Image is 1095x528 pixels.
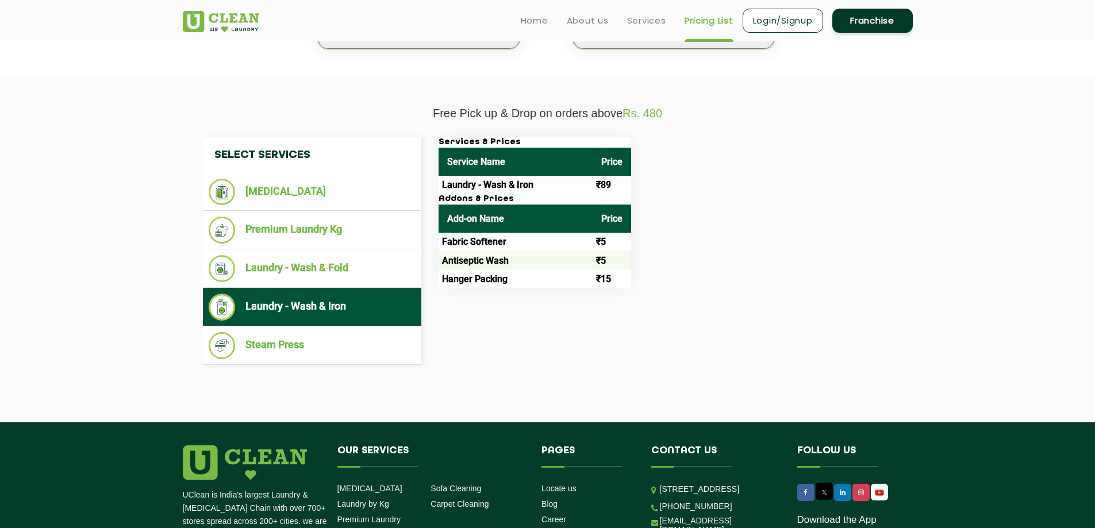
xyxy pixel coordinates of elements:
td: ₹15 [593,269,631,288]
li: [MEDICAL_DATA] [209,179,416,205]
a: [MEDICAL_DATA] [337,484,402,493]
a: Premium Laundry [337,515,401,524]
a: Login/Signup [743,9,823,33]
th: Price [593,148,631,176]
p: Free Pick up & Drop on orders above [183,107,913,120]
a: Pricing List [685,14,733,28]
a: Laundry by Kg [337,499,389,508]
a: About us [567,14,609,28]
td: ₹5 [593,233,631,251]
a: Services [627,14,666,28]
img: Laundry - Wash & Fold [209,255,236,282]
a: Carpet Cleaning [431,499,489,508]
th: Price [593,205,631,233]
img: Dry Cleaning [209,179,236,205]
h3: Addons & Prices [439,194,631,205]
li: Laundry - Wash & Fold [209,255,416,282]
th: Add-on Name [439,205,593,233]
td: Antiseptic Wash [439,251,593,269]
img: Steam Press [209,332,236,359]
li: Premium Laundry Kg [209,217,416,244]
li: Steam Press [209,332,416,359]
th: Service Name [439,148,593,176]
h4: Follow us [797,445,898,467]
img: Laundry - Wash & Iron [209,294,236,321]
a: Blog [541,499,558,508]
td: Laundry - Wash & Iron [439,176,593,194]
a: [PHONE_NUMBER] [660,502,732,511]
h4: Pages [541,445,634,467]
img: logo.png [183,445,307,480]
p: [STREET_ADDRESS] [660,483,780,496]
a: Download the App [797,514,877,526]
h4: Contact us [651,445,780,467]
img: Premium Laundry Kg [209,217,236,244]
img: UClean Laundry and Dry Cleaning [872,487,887,499]
a: Franchise [832,9,913,33]
a: Locate us [541,484,577,493]
h4: Our Services [337,445,525,467]
h3: Services & Prices [439,137,631,148]
li: Laundry - Wash & Iron [209,294,416,321]
td: ₹89 [593,176,631,194]
td: ₹5 [593,251,631,269]
td: Hanger Packing [439,269,593,288]
h4: Select Services [203,137,421,173]
img: UClean Laundry and Dry Cleaning [183,11,259,32]
a: Home [521,14,548,28]
td: Fabric Softener [439,233,593,251]
span: Rs. 480 [623,107,662,120]
a: Sofa Cleaning [431,484,481,493]
a: Career [541,515,566,524]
